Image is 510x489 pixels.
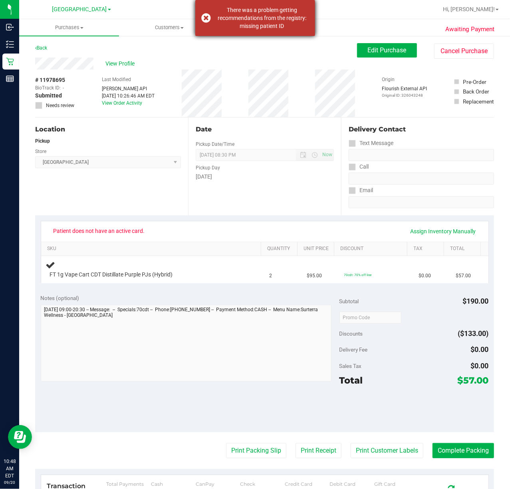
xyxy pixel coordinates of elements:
button: Print Customer Labels [351,443,423,458]
span: BioTrack ID: [35,84,61,91]
div: Check [240,481,285,487]
span: Submitted [35,91,62,100]
input: Format: (999) 999-9999 [349,173,494,185]
span: Needs review [46,102,74,109]
span: Awaiting Payment [446,25,495,34]
span: ($133.00) [458,329,489,338]
span: $95.00 [307,272,322,280]
span: Sales Tax [339,363,362,369]
div: CanPay [196,481,240,487]
div: Delivery Contact [349,125,494,134]
label: Last Modified [102,76,131,83]
a: SKU [47,246,258,252]
span: View Profile [105,60,137,68]
a: Back [35,45,47,51]
span: $0.00 [471,345,489,354]
inline-svg: Inbound [6,23,14,31]
div: [DATE] 10:26:46 AM EDT [102,92,155,99]
span: $0.00 [471,362,489,370]
div: Credit Card [285,481,329,487]
div: Back Order [463,87,489,95]
button: Cancel Purchase [434,44,494,59]
a: Unit Price [304,246,331,252]
label: Store [35,148,46,155]
label: Origin [382,76,395,83]
span: FT 1g Vape Cart CDT Distillate Purple PJs (Hybrid) [50,271,173,278]
a: Tax [414,246,441,252]
div: Location [35,125,181,134]
span: Edit Purchase [368,46,407,54]
a: View Order Activity [102,100,142,106]
div: Pre-Order [463,78,486,86]
a: Purchases [19,19,119,36]
div: There was a problem getting recommendations from the registry: missing patient ID [215,6,309,30]
span: # 11978695 [35,76,65,84]
label: Text Message [349,137,393,149]
iframe: Resource center [8,425,32,449]
div: Flourish External API [382,85,427,98]
div: [PERSON_NAME] API [102,85,155,92]
div: Gift Card [374,481,419,487]
p: Original ID: 326043248 [382,92,427,98]
button: Edit Purchase [357,43,417,58]
span: Subtotal [339,298,359,304]
span: Total [339,375,363,386]
strong: Pickup [35,138,50,144]
a: Discount [340,246,404,252]
p: 10:48 AM EDT [4,458,16,479]
a: Total [450,246,477,252]
a: Assign Inventory Manually [405,225,481,238]
a: Quantity [267,246,294,252]
div: Date [196,125,334,134]
a: Customers [119,19,219,36]
span: 2 [270,272,272,280]
input: Format: (999) 999-9999 [349,149,494,161]
span: Notes (optional) [41,295,79,301]
div: Cash [151,481,196,487]
span: - [63,84,64,91]
p: 09/20 [4,479,16,485]
inline-svg: Retail [6,58,14,66]
label: Email [349,185,373,196]
span: [GEOGRAPHIC_DATA] [52,6,107,13]
div: [DATE] [196,173,334,181]
span: Purchases [19,24,119,31]
button: Print Packing Slip [226,443,286,458]
label: Call [349,161,369,173]
inline-svg: Reports [6,75,14,83]
span: 70cdt: 70% off line [344,273,371,277]
label: Pickup Date/Time [196,141,234,148]
div: Debit Card [329,481,374,487]
span: $190.00 [463,297,489,305]
button: Complete Packing [433,443,494,458]
span: $57.00 [458,375,489,386]
inline-svg: Inventory [6,40,14,48]
label: Pickup Day [196,164,220,171]
span: $0.00 [419,272,431,280]
span: Hi, [PERSON_NAME]! [443,6,495,12]
button: Print Receipt [296,443,341,458]
span: Discounts [339,326,363,341]
div: Replacement [463,97,494,105]
span: Delivery Fee [339,346,368,353]
span: $57.00 [456,272,471,280]
span: Customers [119,24,218,31]
div: Total Payments [106,481,151,487]
span: Patient does not have an active card. [48,225,150,237]
input: Promo Code [339,312,401,324]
